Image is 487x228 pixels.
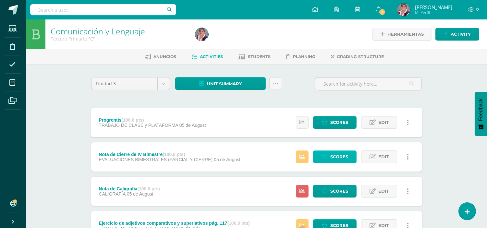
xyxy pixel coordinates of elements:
[99,157,213,162] span: EVALUACIONES BIMESTRALES (PARCIAL Y CIERRE)
[99,117,206,123] div: Progrentis
[331,52,384,62] a: Grading structure
[397,3,410,16] img: de0b392ea95cf163f11ecc40b2d2a7f9.png
[315,78,421,90] input: Search for activity here…
[478,98,484,121] span: Feedback
[378,151,389,163] span: Edit
[227,221,250,226] strong: (100.0 pts)
[475,92,487,136] button: Feedback - Mostrar encuesta
[99,191,125,197] span: CALIGRAFÍA
[163,152,185,157] strong: (100.0 pts)
[313,116,357,129] a: Scores
[214,157,240,162] span: 05 de August
[435,28,479,41] a: Activity
[192,52,223,62] a: Activities
[200,54,223,59] span: Activities
[313,185,357,198] a: Scores
[330,151,348,163] span: Scores
[330,185,348,197] span: Scores
[99,123,178,128] span: TRABAJO DE CLASE y PLATAFORMA
[337,54,384,59] span: Grading structure
[51,26,145,37] a: Comunicación y Lenguaje
[96,78,152,90] span: Unidad 3
[313,150,357,163] a: Scores
[248,54,271,59] span: Students
[30,4,176,15] input: Search a user…
[293,54,315,59] span: Planning
[99,186,160,191] div: Nota de Caligrafía
[145,52,176,62] a: Anuncios
[153,54,176,59] span: Anuncios
[378,185,389,197] span: Edit
[175,77,266,90] a: Unit summary
[99,152,240,157] div: Nota de Cierre de IV Bimestre
[121,117,144,123] strong: (100.0 pts)
[127,191,153,197] span: 05 de August
[415,10,452,15] span: Mi Perfil
[286,52,315,62] a: Planning
[179,123,206,128] span: 05 de August
[137,186,160,191] strong: (100.0 pts)
[51,27,188,36] h1: Comunicación y Lenguaje
[379,8,386,16] span: 1
[415,4,452,10] span: [PERSON_NAME]
[372,28,432,41] a: Herramientas
[51,36,188,42] div: Tercero Primaria 'C'
[387,28,424,40] span: Herramientas
[195,28,208,41] img: de0b392ea95cf163f11ecc40b2d2a7f9.png
[451,28,471,40] span: Activity
[207,78,242,90] span: Unit summary
[99,221,250,226] div: Ejercicio de adjetivos comparativos y superlativos pág. 117
[330,116,348,128] span: Scores
[378,116,389,128] span: Edit
[91,78,170,90] a: Unidad 3
[238,52,271,62] a: Students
